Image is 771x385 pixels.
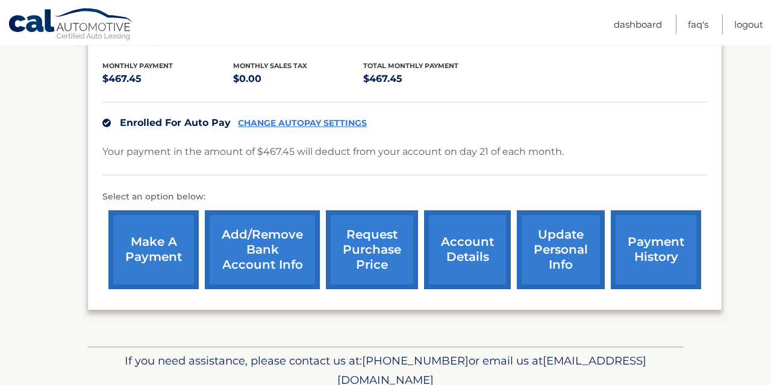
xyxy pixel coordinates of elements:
a: CHANGE AUTOPAY SETTINGS [238,118,367,128]
a: Logout [734,14,763,34]
a: make a payment [108,210,199,289]
a: account details [424,210,511,289]
a: Add/Remove bank account info [205,210,320,289]
img: check.svg [102,119,111,127]
p: $467.45 [102,70,233,87]
a: Cal Automotive [8,8,134,43]
a: payment history [611,210,701,289]
a: request purchase price [326,210,418,289]
p: Your payment in the amount of $467.45 will deduct from your account on day 21 of each month. [102,143,564,160]
p: $467.45 [363,70,494,87]
span: Enrolled For Auto Pay [120,117,231,128]
a: Dashboard [614,14,662,34]
a: FAQ's [688,14,708,34]
span: Monthly Payment [102,61,173,70]
span: Monthly sales Tax [233,61,307,70]
p: $0.00 [233,70,364,87]
span: [PHONE_NUMBER] [362,354,469,368]
a: update personal info [517,210,605,289]
p: Select an option below: [102,190,707,204]
span: Total Monthly Payment [363,61,458,70]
